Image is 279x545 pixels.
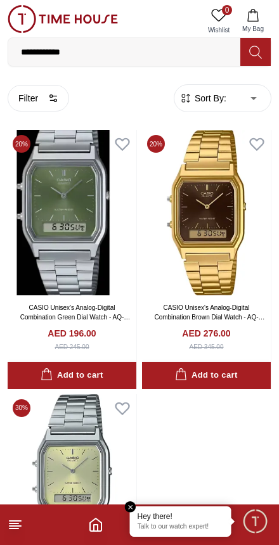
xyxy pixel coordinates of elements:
[203,5,235,37] a: 0Wishlist
[13,135,30,153] span: 20 %
[175,368,237,383] div: Add to cart
[13,399,30,417] span: 30 %
[182,327,230,340] h4: AED 276.00
[190,342,224,352] div: AED 345.00
[125,501,136,513] em: Close tooltip
[203,25,235,35] span: Wishlist
[142,362,271,389] button: Add to cart
[192,92,226,105] span: Sort By:
[88,517,103,532] a: Home
[138,511,224,522] div: Hey there!
[154,304,264,330] a: CASIO Unisex's Analog-Digital Combination Brown Dial Watch - AQ-230GA-5AMQYDF
[235,5,271,37] button: My Bag
[48,327,96,340] h4: AED 196.00
[237,24,269,34] span: My Bag
[179,92,226,105] button: Sort By:
[8,85,69,112] button: Filter
[222,5,232,15] span: 0
[147,135,165,153] span: 20 %
[138,523,224,532] p: Talk to our watch expert!
[8,362,136,389] button: Add to cart
[20,304,131,330] a: CASIO Unisex's Analog-Digital Combination Green Dial Watch - AQ-230A-3AMQYDF
[8,130,136,295] img: CASIO Unisex's Analog-Digital Combination Green Dial Watch - AQ-230A-3AMQYDF
[55,342,89,352] div: AED 245.00
[8,5,118,33] img: ...
[142,130,271,295] img: CASIO Unisex's Analog-Digital Combination Brown Dial Watch - AQ-230GA-5AMQYDF
[41,368,103,383] div: Add to cart
[242,508,269,535] div: Chat Widget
